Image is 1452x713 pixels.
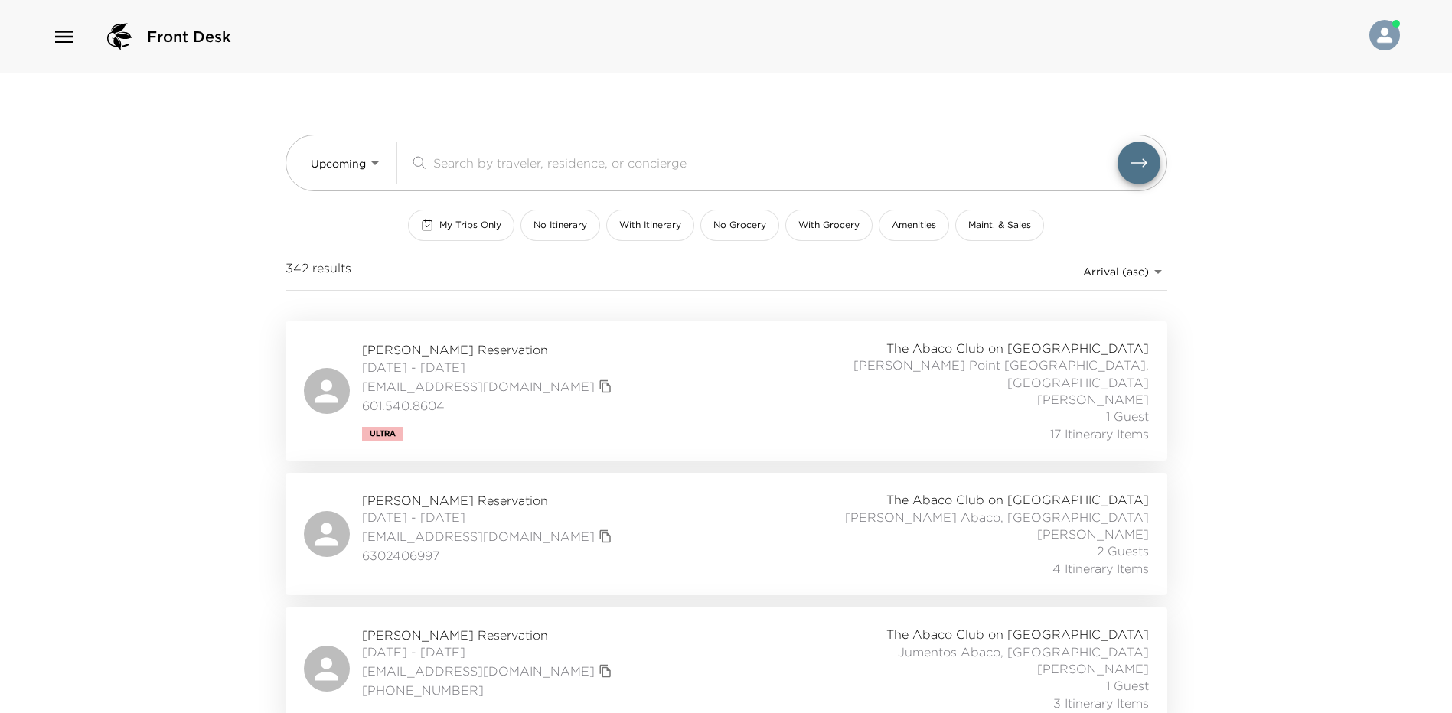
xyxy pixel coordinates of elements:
input: Search by traveler, residence, or concierge [433,154,1118,171]
span: The Abaco Club on [GEOGRAPHIC_DATA] [886,340,1149,356]
span: [DATE] - [DATE] [362,359,616,376]
span: [PERSON_NAME] Reservation [362,341,616,358]
img: User [1369,20,1400,50]
span: [PERSON_NAME] [1037,526,1149,542]
span: [PERSON_NAME] Point [GEOGRAPHIC_DATA], [GEOGRAPHIC_DATA] [811,356,1149,391]
span: 1 Guest [1106,408,1149,425]
button: My Trips Only [408,210,514,241]
button: copy primary member email [595,376,616,397]
span: 6302406997 [362,547,616,564]
span: [DATE] - [DATE] [362,509,616,526]
span: 1 Guest [1106,677,1149,694]
span: No Grocery [713,219,766,232]
span: 3 Itinerary Items [1053,695,1149,711]
a: [EMAIL_ADDRESS][DOMAIN_NAME] [362,378,595,395]
span: Arrival (asc) [1083,265,1149,278]
span: With Itinerary [619,219,681,232]
button: With Grocery [785,210,873,241]
button: copy primary member email [595,660,616,682]
span: Amenities [892,219,936,232]
button: No Grocery [700,210,779,241]
a: [PERSON_NAME] Reservation[DATE] - [DATE][EMAIL_ADDRESS][DOMAIN_NAME]copy primary member email601.... [286,321,1167,461]
span: The Abaco Club on [GEOGRAPHIC_DATA] [886,626,1149,643]
span: [PERSON_NAME] Reservation [362,627,616,643]
img: logo [101,18,138,55]
span: The Abaco Club on [GEOGRAPHIC_DATA] [886,491,1149,508]
span: Ultra [370,429,396,438]
button: Amenities [879,210,949,241]
span: [DATE] - [DATE] [362,643,616,660]
span: [PERSON_NAME] [1037,391,1149,408]
span: [PHONE_NUMBER] [362,682,616,698]
span: Maint. & Sales [968,219,1031,232]
a: [PERSON_NAME] Reservation[DATE] - [DATE][EMAIL_ADDRESS][DOMAIN_NAME]copy primary member email6302... [286,473,1167,595]
span: Upcoming [311,157,366,171]
span: My Trips Only [439,219,501,232]
span: 4 Itinerary Items [1052,560,1149,577]
span: 601.540.8604 [362,397,616,414]
span: 17 Itinerary Items [1050,425,1149,442]
span: [PERSON_NAME] [1037,660,1149,677]
span: 2 Guests [1097,542,1149,559]
span: No Itinerary [533,219,587,232]
span: [PERSON_NAME] Abaco, [GEOGRAPHIC_DATA] [845,509,1149,526]
button: Maint. & Sales [955,210,1044,241]
span: Front Desk [147,26,231,47]
button: No Itinerary [520,210,600,241]
a: [EMAIL_ADDRESS][DOMAIN_NAME] [362,663,595,679]
span: 342 results [286,259,351,284]
span: [PERSON_NAME] Reservation [362,492,616,509]
button: copy primary member email [595,526,616,547]
span: With Grocery [798,219,860,232]
button: With Itinerary [606,210,694,241]
span: Jumentos Abaco, [GEOGRAPHIC_DATA] [898,643,1149,660]
a: [EMAIL_ADDRESS][DOMAIN_NAME] [362,528,595,545]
